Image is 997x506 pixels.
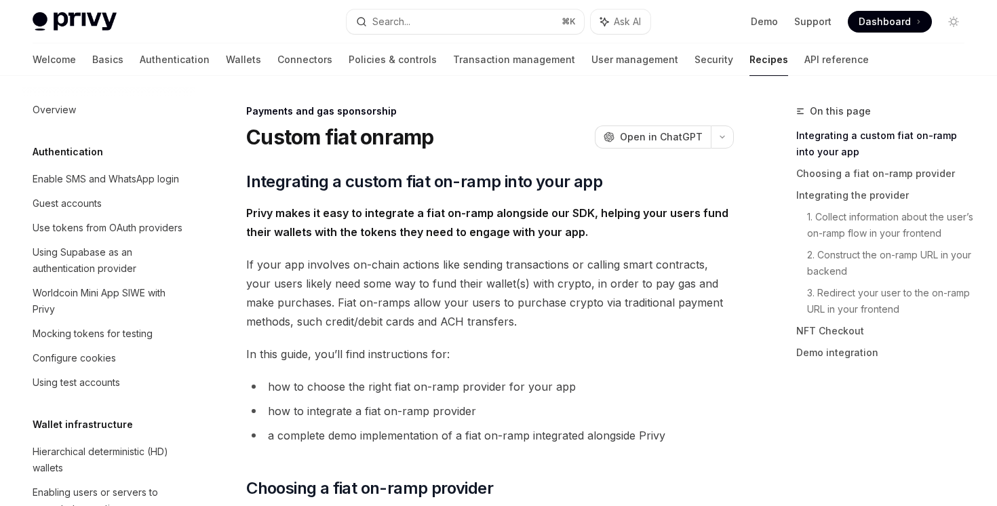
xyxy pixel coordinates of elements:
a: Support [794,15,832,28]
a: 3. Redirect your user to the on-ramp URL in your frontend [807,282,975,320]
a: User management [591,43,678,76]
button: Search...⌘K [347,9,583,34]
div: Payments and gas sponsorship [246,104,734,118]
div: Overview [33,102,76,118]
div: Guest accounts [33,195,102,212]
span: Choosing a fiat on-ramp provider [246,478,493,499]
a: Use tokens from OAuth providers [22,216,195,240]
span: On this page [810,103,871,119]
span: Ask AI [614,15,641,28]
a: Hierarchical deterministic (HD) wallets [22,440,195,480]
a: Overview [22,98,195,122]
a: 2. Construct the on-ramp URL in your backend [807,244,975,282]
a: Recipes [749,43,788,76]
span: In this guide, you’ll find instructions for: [246,345,734,364]
a: Policies & controls [349,43,437,76]
span: Open in ChatGPT [620,130,703,144]
div: Enable SMS and WhatsApp login [33,171,179,187]
h1: Custom fiat onramp [246,125,434,149]
a: Connectors [277,43,332,76]
button: Ask AI [591,9,650,34]
a: Security [695,43,733,76]
a: Configure cookies [22,346,195,370]
li: how to choose the right fiat on-ramp provider for your app [246,377,734,396]
strong: Privy makes it easy to integrate a fiat on-ramp alongside our SDK, helping your users fund their ... [246,206,728,239]
a: Dashboard [848,11,932,33]
span: Integrating a custom fiat on-ramp into your app [246,171,602,193]
button: Toggle dark mode [943,11,964,33]
span: Dashboard [859,15,911,28]
a: Demo [751,15,778,28]
div: Using Supabase as an authentication provider [33,244,187,277]
a: 1. Collect information about the user’s on-ramp flow in your frontend [807,206,975,244]
a: Mocking tokens for testing [22,322,195,346]
div: Configure cookies [33,350,116,366]
a: Authentication [140,43,210,76]
div: Hierarchical deterministic (HD) wallets [33,444,187,476]
div: Mocking tokens for testing [33,326,153,342]
a: Guest accounts [22,191,195,216]
a: Transaction management [453,43,575,76]
a: Basics [92,43,123,76]
li: how to integrate a fiat on-ramp provider [246,402,734,421]
img: light logo [33,12,117,31]
div: Worldcoin Mini App SIWE with Privy [33,285,187,317]
div: Use tokens from OAuth providers [33,220,182,236]
a: Choosing a fiat on-ramp provider [796,163,975,184]
a: NFT Checkout [796,320,975,342]
a: Integrating the provider [796,184,975,206]
a: Integrating a custom fiat on-ramp into your app [796,125,975,163]
a: Using test accounts [22,370,195,395]
h5: Wallet infrastructure [33,416,133,433]
div: Using test accounts [33,374,120,391]
a: Demo integration [796,342,975,364]
div: Search... [372,14,410,30]
button: Open in ChatGPT [595,125,711,149]
span: If your app involves on-chain actions like sending transactions or calling smart contracts, your ... [246,255,734,331]
a: Worldcoin Mini App SIWE with Privy [22,281,195,322]
a: Wallets [226,43,261,76]
li: a complete demo implementation of a fiat on-ramp integrated alongside Privy [246,426,734,445]
a: Using Supabase as an authentication provider [22,240,195,281]
a: Welcome [33,43,76,76]
span: ⌘ K [562,16,576,27]
h5: Authentication [33,144,103,160]
a: API reference [804,43,869,76]
a: Enable SMS and WhatsApp login [22,167,195,191]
